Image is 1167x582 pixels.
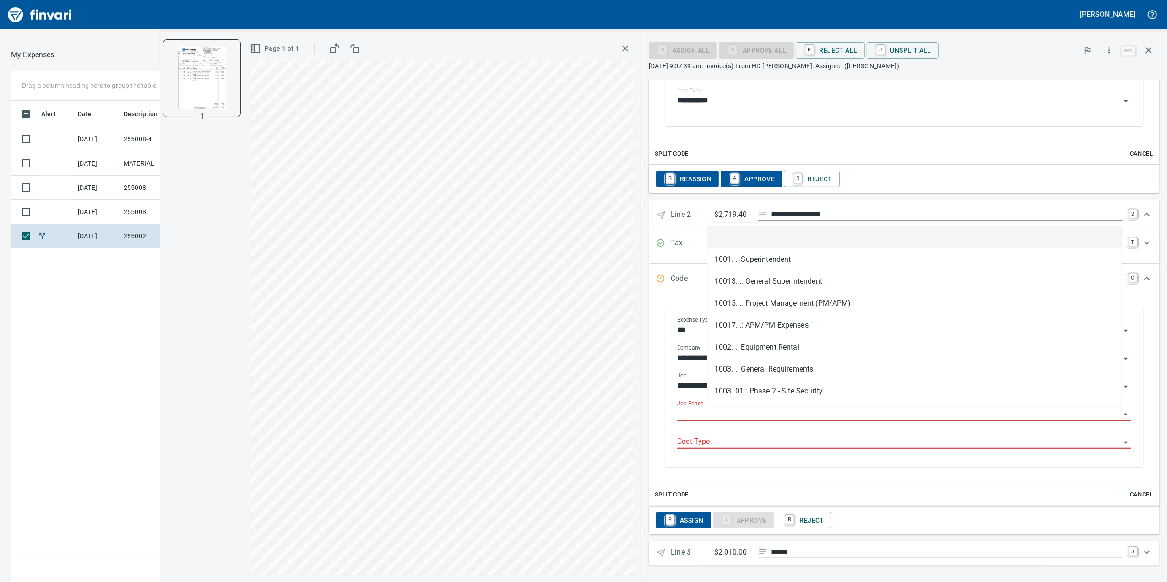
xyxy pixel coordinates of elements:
span: Reject All [803,43,858,58]
button: Split Code [652,488,691,502]
label: Cost Type [677,88,702,93]
td: 255002 [120,224,202,248]
label: Expense Type [677,318,711,323]
span: Description [124,108,170,119]
button: RReject All [796,42,865,59]
span: Date [78,108,92,119]
span: Alert [41,108,68,119]
button: AApprove [721,171,782,187]
span: Unsplit All [874,43,931,58]
img: Finvari [5,4,74,26]
button: RReject [784,171,839,187]
a: R [666,515,674,525]
p: $2,719.40 [714,209,751,221]
button: [PERSON_NAME] [1078,7,1138,22]
li: 1003. 02.: Site Security for Prose Playground [707,402,1122,424]
p: Drag a column heading here to group the table [22,81,156,90]
a: 2 [1128,209,1137,218]
li: 10017. .: APM/PM Expenses [707,314,1122,336]
a: 3 [1128,547,1137,556]
button: Page 1 of 1 [248,40,303,57]
span: Split transaction [38,233,47,239]
button: RAssign [656,512,711,528]
div: Expand [649,541,1160,566]
div: Expand [649,294,1160,506]
li: 1003. .: General Requirements [707,358,1122,380]
span: Cancel [1129,490,1154,500]
span: Reject [791,171,832,187]
a: C [1128,273,1137,282]
a: U [876,45,885,55]
p: $2,010.00 [714,547,751,558]
td: [DATE] [74,127,120,151]
div: Expand [649,264,1160,294]
li: 1001. .: Superintendent [707,248,1122,270]
div: Assign All [649,46,717,54]
img: Page 1 [171,47,233,109]
button: RReassign [656,171,719,187]
li: 10015. .: Project Management (PM/APM) [707,292,1122,314]
button: UUnsplit All [867,42,939,59]
button: Split Code [652,147,691,161]
nav: breadcrumb [11,49,54,60]
label: Job Phase [677,401,703,407]
p: Code [671,273,714,285]
td: [DATE] [74,176,120,200]
span: Reassign [663,171,711,187]
span: Page 1 of 1 [252,43,299,54]
a: esc [1122,46,1135,56]
button: Flag [1077,40,1097,60]
p: Line 2 [671,209,714,222]
td: MATERIAL [120,151,202,176]
div: Expand [649,165,1160,193]
a: A [730,173,739,183]
div: Job Phase required [719,46,793,54]
td: 255008-4 [120,127,202,151]
a: R [793,173,802,183]
p: 1 [200,111,204,122]
td: 255008 [120,176,202,200]
span: Cancel [1129,149,1154,159]
button: Close [1119,408,1132,421]
td: [DATE] [74,151,120,176]
span: Alert [41,108,56,119]
p: Line 3 [671,547,714,560]
span: Approve [728,171,775,187]
li: 1002. .: Equipment Rental [707,336,1122,358]
a: R [785,515,794,525]
button: Open [1119,436,1132,449]
span: Split Code [655,490,689,500]
li: 10013. .: General Superintendent [707,270,1122,292]
span: Description [124,108,158,119]
li: 1003. 01.: Phase 2 - Site Security [707,380,1122,402]
button: RReject [776,512,831,528]
label: Job [677,373,687,379]
p: [DATE] 9:07:39 am. Invoice(s) From HD [PERSON_NAME]. Assignee: ([PERSON_NAME]) [649,61,1160,70]
button: Open [1119,95,1132,108]
span: Assign [663,512,703,528]
div: Expand [649,232,1160,263]
div: Job Phase required [713,516,774,523]
p: My Expenses [11,49,54,60]
a: T [1128,237,1137,247]
span: Date [78,108,104,119]
button: Open [1119,352,1132,365]
h5: [PERSON_NAME] [1080,10,1135,19]
td: 255008 [120,200,202,224]
span: Reject [783,512,824,528]
p: Tax [671,237,714,258]
a: R [666,173,674,183]
button: Open [1119,324,1132,337]
td: [DATE] [74,224,120,248]
button: Cancel [1127,147,1156,161]
td: [DATE] [74,200,120,224]
div: Expand [649,507,1160,534]
button: Open [1119,380,1132,393]
a: R [805,45,814,55]
span: Split Code [655,149,689,159]
button: Cancel [1127,488,1156,502]
div: Expand [649,200,1160,232]
label: Company [677,345,701,351]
